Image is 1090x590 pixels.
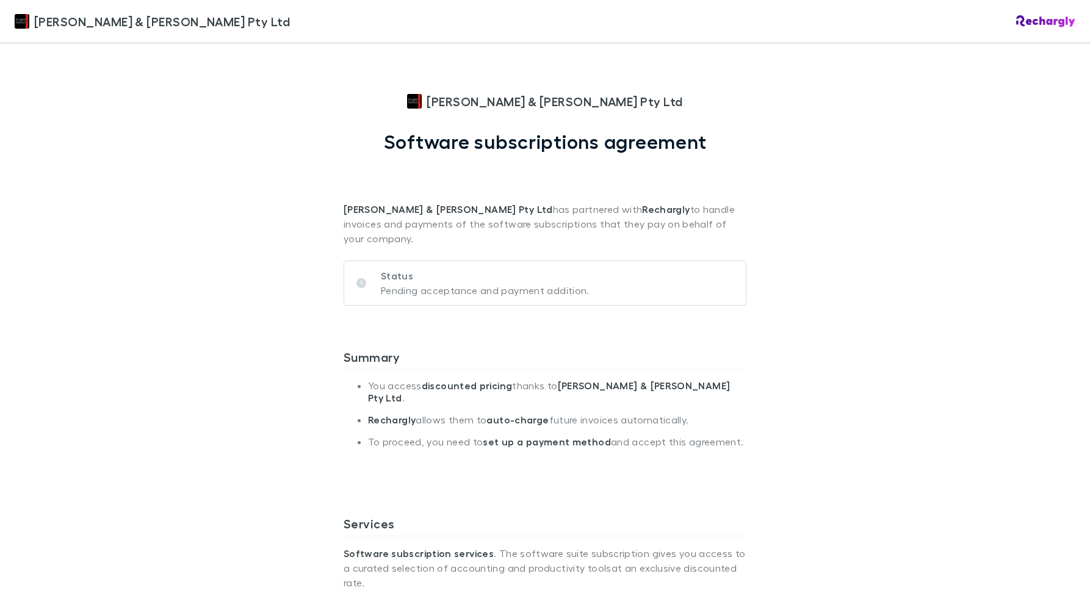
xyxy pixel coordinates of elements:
strong: Software subscription services [344,547,494,559]
strong: discounted pricing [422,380,513,392]
p: has partnered with to handle invoices and payments of the software subscriptions that they pay on... [344,153,746,246]
h3: Summary [344,350,746,369]
p: Pending acceptance and payment addition. [381,283,590,298]
img: Rechargly Logo [1016,15,1075,27]
span: [PERSON_NAME] & [PERSON_NAME] Pty Ltd [34,12,290,31]
img: Douglas & Harrison Pty Ltd's Logo [15,14,29,29]
li: allows them to future invoices automatically. [368,414,746,436]
strong: [PERSON_NAME] & [PERSON_NAME] Pty Ltd [368,380,730,404]
p: Status [381,268,590,283]
h3: Services [344,516,746,536]
iframe: Intercom live chat [1048,549,1078,578]
strong: Rechargly [642,203,690,215]
span: [PERSON_NAME] & [PERSON_NAME] Pty Ltd [427,92,682,110]
h1: Software subscriptions agreement [384,130,707,153]
strong: auto-charge [486,414,549,426]
strong: Rechargly [368,414,416,426]
li: You access thanks to . [368,380,746,414]
strong: [PERSON_NAME] & [PERSON_NAME] Pty Ltd [344,203,553,215]
li: To proceed, you need to and accept this agreement. [368,436,746,458]
img: Douglas & Harrison Pty Ltd's Logo [407,94,422,109]
strong: set up a payment method [483,436,610,448]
